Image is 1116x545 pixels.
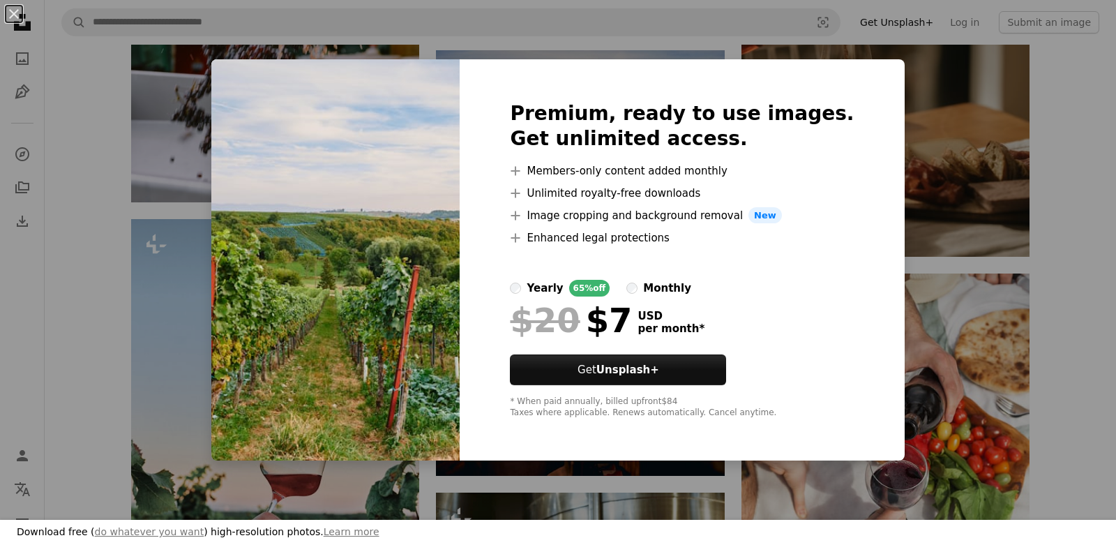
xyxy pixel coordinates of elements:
li: Unlimited royalty-free downloads [510,185,854,202]
div: monthly [643,280,691,297]
h2: Premium, ready to use images. Get unlimited access. [510,101,854,151]
li: Members-only content added monthly [510,163,854,179]
li: Enhanced legal protections [510,230,854,246]
a: do whatever you want [95,526,204,537]
span: USD [638,310,704,322]
a: Learn more [324,526,379,537]
li: Image cropping and background removal [510,207,854,224]
input: yearly65%off [510,283,521,294]
div: * When paid annually, billed upfront $84 Taxes where applicable. Renews automatically. Cancel any... [510,396,854,419]
div: $7 [510,302,632,338]
img: premium_photo-1719997505058-e837ee1bbe2e [211,59,460,461]
span: $20 [510,302,580,338]
div: 65% off [569,280,610,297]
input: monthly [626,283,638,294]
button: GetUnsplash+ [510,354,726,385]
strong: Unsplash+ [596,364,659,376]
h3: Download free ( ) high-resolution photos. [17,525,379,539]
span: per month * [638,322,704,335]
span: New [748,207,782,224]
div: yearly [527,280,563,297]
